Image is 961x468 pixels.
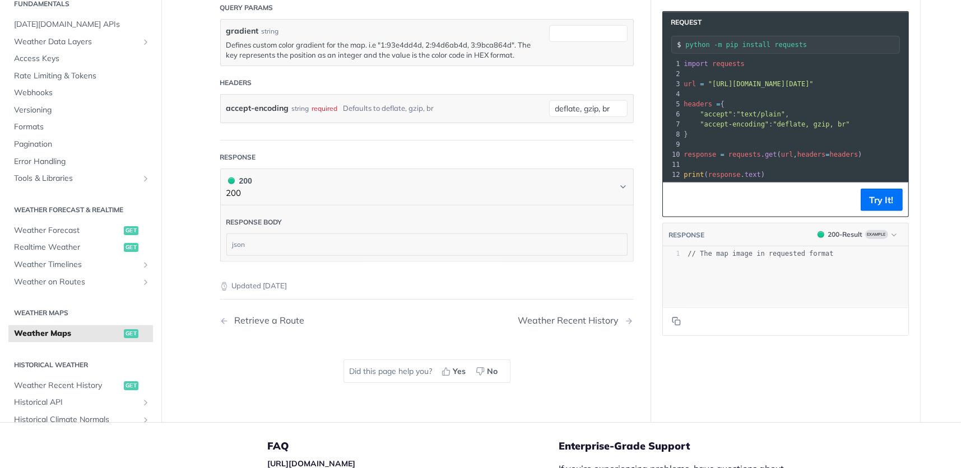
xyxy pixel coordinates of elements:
span: Formats [14,122,150,133]
span: Weather Recent History [14,380,121,391]
div: 4 [663,89,682,99]
label: gradient [226,25,259,37]
div: json [227,234,627,255]
span: text [745,171,761,179]
span: Request [666,17,702,27]
div: Query Params [220,3,273,13]
a: Previous Page: Retrieve a Route [220,315,397,326]
button: Show subpages for Weather Data Layers [141,38,150,46]
div: Response [220,152,256,162]
h2: Historical Weather [8,360,153,370]
span: requests [728,151,761,158]
span: Versioning [14,105,150,116]
span: { [684,100,725,108]
div: 2 [663,69,682,79]
span: import [684,60,708,68]
span: "text/plain" [736,110,785,118]
span: "[URL][DOMAIN_NAME][DATE]" [708,80,814,88]
nav: Pagination Controls [220,304,634,337]
span: print [684,171,704,179]
span: headers [797,151,826,158]
h5: Enterprise-Grade Support [559,439,821,453]
a: [DATE][DOMAIN_NAME] APIs [8,16,153,33]
button: Show subpages for Weather Timelines [141,260,150,269]
span: = [700,80,704,88]
div: 1 [663,59,682,69]
span: [DATE][DOMAIN_NAME] APIs [14,19,150,30]
div: Response body [226,217,282,227]
h2: Weather Forecast & realtime [8,205,153,215]
p: Defines custom color gradient for the map. i.e "1:93e4dd4d, 2:94d6ab4d, 3:9bca864d". The key repr... [226,40,544,60]
span: // The map image in requested format [688,250,834,258]
span: = [825,151,829,158]
div: 6 [663,109,682,119]
button: Show subpages for Tools & Libraries [141,174,150,183]
div: 5 [663,99,682,109]
div: Headers [220,78,252,88]
span: ( . ) [684,171,765,179]
span: get [124,329,138,338]
span: Realtime Weather [14,242,121,253]
div: 11 [663,160,682,170]
h5: FAQ [268,439,559,453]
div: required [312,100,338,116]
span: "deflate, gzip, br" [773,120,849,128]
div: Defaults to deflate, gzip, br [343,100,434,116]
span: "accept" [700,110,732,118]
span: "accept-encoding" [700,120,769,128]
button: Show subpages for Historical Climate Normals [141,415,150,424]
a: Weather Forecastget [8,222,153,239]
a: Historical Climate NormalsShow subpages for Historical Climate Normals [8,411,153,428]
a: Weather Recent Historyget [8,377,153,394]
div: 200 200200 [220,205,634,262]
span: get [124,243,138,252]
div: 12 [663,170,682,180]
div: 3 [663,79,682,89]
span: } [684,130,688,138]
span: Weather Forecast [14,225,121,236]
a: Tools & LibrariesShow subpages for Tools & Libraries [8,170,153,187]
button: Copy to clipboard [668,313,684,330]
a: Access Keys [8,50,153,67]
span: 200 [818,231,824,238]
span: Tools & Libraries [14,173,138,184]
span: = [721,151,725,158]
button: RESPONSE [668,230,705,241]
label: accept-encoding [226,100,289,116]
a: Versioning [8,102,153,119]
span: headers [830,151,858,158]
input: Request instructions [686,41,899,49]
span: Yes [453,366,466,377]
span: get [124,226,138,235]
span: No [488,366,498,377]
button: Yes [438,363,472,380]
div: Weather Recent History [518,315,625,326]
span: url [781,151,793,158]
span: Weather Data Layers [14,36,138,48]
button: No [472,363,504,380]
button: Show subpages for Weather on Routes [141,278,150,287]
a: Weather on RoutesShow subpages for Weather on Routes [8,274,153,291]
div: string [262,26,279,36]
h2: Weather Maps [8,308,153,318]
span: Access Keys [14,53,150,64]
div: string [292,100,309,116]
span: headers [684,100,713,108]
div: 1 [663,249,680,259]
div: Did this page help you? [343,359,510,383]
span: : , [684,110,790,118]
button: 200 200200 [226,175,628,200]
div: 200 - Result [828,230,863,240]
span: : [684,120,850,128]
svg: Chevron [619,182,628,191]
a: Weather TimelinesShow subpages for Weather Timelines [8,256,153,273]
span: get [124,381,138,390]
span: requests [712,60,745,68]
a: Realtime Weatherget [8,239,153,256]
a: Historical APIShow subpages for Historical API [8,394,153,411]
span: Pagination [14,139,150,150]
a: Formats [8,119,153,136]
span: Weather Maps [14,328,121,339]
span: Webhooks [14,87,150,99]
span: url [684,80,697,88]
